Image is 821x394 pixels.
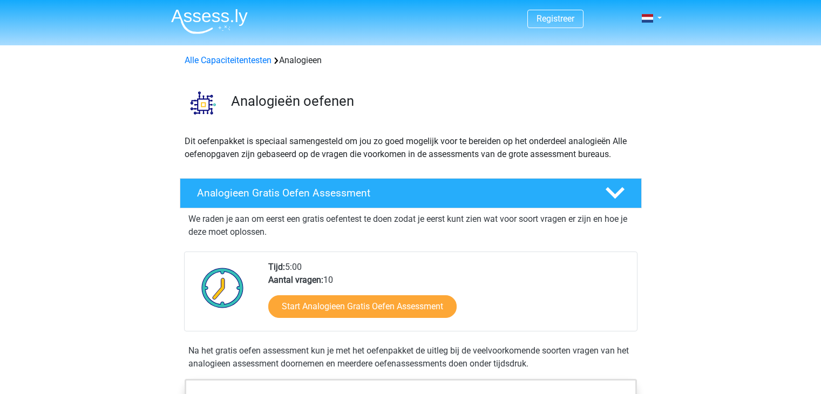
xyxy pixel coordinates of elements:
[175,178,646,208] a: Analogieen Gratis Oefen Assessment
[195,261,250,315] img: Klok
[197,187,588,199] h4: Analogieen Gratis Oefen Assessment
[260,261,636,331] div: 5:00 10
[268,275,323,285] b: Aantal vragen:
[188,213,633,239] p: We raden je aan om eerst een gratis oefentest te doen zodat je eerst kunt zien wat voor soort vra...
[180,54,641,67] div: Analogieen
[184,344,637,370] div: Na het gratis oefen assessment kun je met het oefenpakket de uitleg bij de veelvoorkomende soorte...
[268,262,285,272] b: Tijd:
[180,80,226,126] img: analogieen
[185,135,637,161] p: Dit oefenpakket is speciaal samengesteld om jou zo goed mogelijk voor te bereiden op het onderdee...
[185,55,272,65] a: Alle Capaciteitentesten
[231,93,633,110] h3: Analogieën oefenen
[171,9,248,34] img: Assessly
[537,13,574,24] a: Registreer
[268,295,457,318] a: Start Analogieen Gratis Oefen Assessment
